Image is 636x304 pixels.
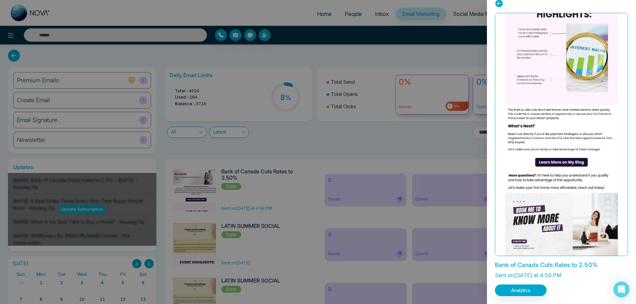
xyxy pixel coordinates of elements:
[495,272,561,279] span: Sent on [DATE] at 4:59 PM
[495,261,628,269] h6: Bank of Canada Cuts Rates to 2.50%
[495,284,547,296] button: Analytics
[613,282,629,297] div: Open Intercom Messenger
